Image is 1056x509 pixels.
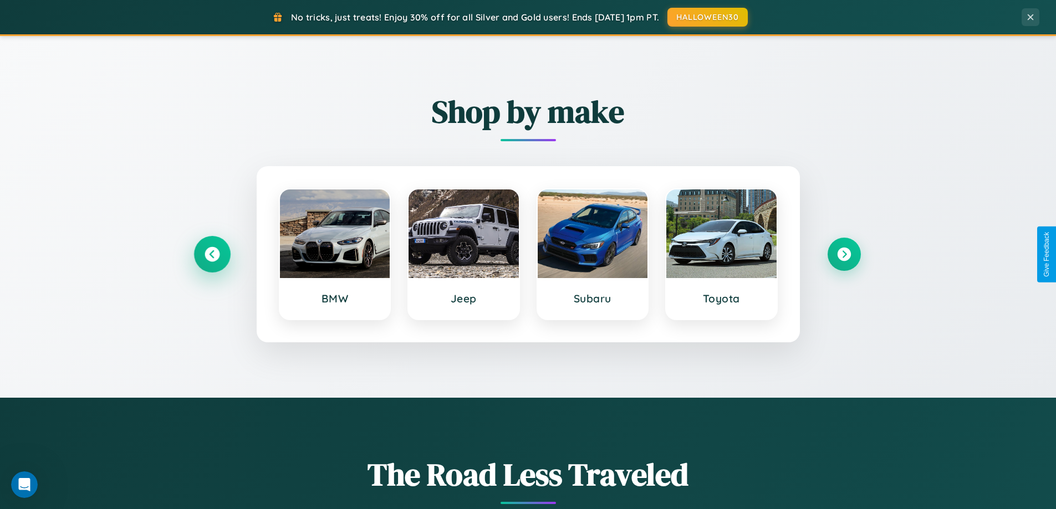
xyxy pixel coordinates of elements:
[291,292,379,305] h3: BMW
[677,292,766,305] h3: Toyota
[291,12,659,23] span: No tricks, just treats! Enjoy 30% off for all Silver and Gold users! Ends [DATE] 1pm PT.
[196,453,861,496] h1: The Road Less Traveled
[1043,232,1050,277] div: Give Feedback
[11,471,38,498] iframe: Intercom live chat
[196,90,861,133] h2: Shop by make
[549,292,637,305] h3: Subaru
[667,8,748,27] button: HALLOWEEN30
[420,292,508,305] h3: Jeep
